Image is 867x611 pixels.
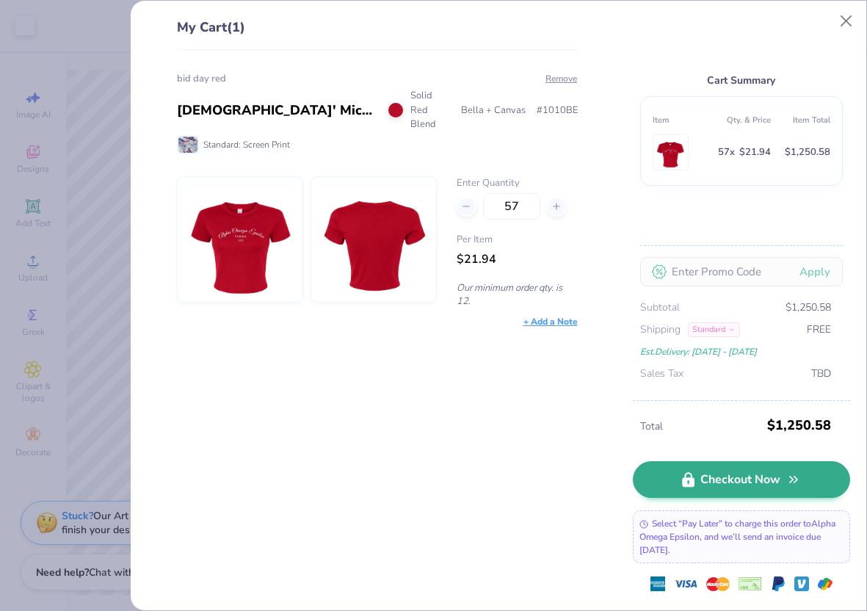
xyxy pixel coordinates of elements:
span: 57 x [718,144,735,161]
div: Standard [688,322,740,337]
span: $1,250.58 [786,300,831,316]
img: master-card [706,572,730,596]
span: $21.94 [457,251,496,267]
button: Close [832,7,860,35]
span: Total [640,419,763,435]
span: Solid Red Blend [410,89,450,132]
p: Our minimum order qty. is 12. [457,281,578,308]
span: TBD [811,366,831,382]
img: Bella + Canvas 1010BE [189,177,291,302]
div: Est. Delivery: [DATE] - [DATE] [640,344,831,360]
img: Bella + Canvas 1010BE [322,177,425,302]
a: Checkout Now [633,461,850,498]
span: $1,250.58 [785,144,830,161]
img: GPay [818,576,832,591]
div: My Cart (1) [177,18,578,50]
div: Select “Pay Later” to charge this order to Alpha Omega Epsilon , and we’ll send an invoice due [D... [633,510,850,563]
div: [DEMOGRAPHIC_DATA]' Micro Ribbed Baby Tee [177,101,377,120]
th: Item [653,109,712,131]
span: # 1010BE [537,104,578,118]
span: FREE [807,322,831,338]
span: Per Item [457,233,578,247]
div: + Add a Note [523,315,578,328]
div: bid day red [177,72,578,87]
button: Remove [545,72,578,85]
img: Bella + Canvas 1010BE [656,135,685,170]
img: Venmo [794,576,809,591]
input: Enter Promo Code [640,257,843,286]
input: – – [483,193,540,220]
img: visa [674,572,697,596]
span: Bella + Canvas [461,104,526,118]
th: Qty. & Price [711,109,771,131]
img: Standard: Screen Print [178,137,197,153]
span: Standard: Screen Print [203,138,290,151]
img: cheque [739,576,762,591]
span: Sales Tax [640,366,683,382]
span: $1,250.58 [767,412,831,438]
span: Subtotal [640,300,680,316]
span: Shipping [640,322,681,338]
th: Item Total [771,109,830,131]
span: $21.94 [739,144,771,161]
div: Cart Summary [640,72,843,89]
img: express [650,576,665,591]
label: Enter Quantity [457,176,578,191]
img: Paypal [771,576,786,591]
